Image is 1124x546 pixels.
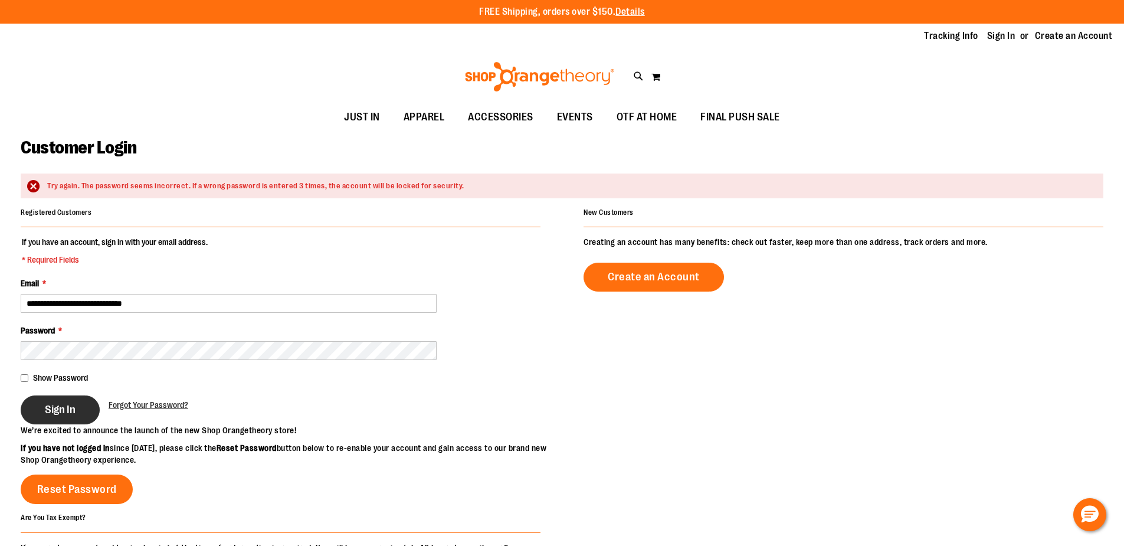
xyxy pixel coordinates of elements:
div: Try again. The password seems incorrect. If a wrong password is entered 3 times, the account will... [47,181,1092,192]
span: Customer Login [21,138,136,158]
strong: Reset Password [217,443,277,453]
a: Create an Account [584,263,724,292]
a: EVENTS [545,104,605,131]
span: FINAL PUSH SALE [700,104,780,130]
span: Show Password [33,373,88,382]
span: Create an Account [608,270,700,283]
p: since [DATE], please click the button below to re-enable your account and gain access to our bran... [21,442,562,466]
span: Sign In [45,403,76,416]
a: JUST IN [332,104,392,131]
strong: If you have not logged in [21,443,110,453]
a: OTF AT HOME [605,104,689,131]
a: Sign In [987,30,1015,42]
strong: Are You Tax Exempt? [21,514,86,522]
a: Tracking Info [924,30,978,42]
button: Sign In [21,395,100,424]
legend: If you have an account, sign in with your email address. [21,236,209,266]
img: Shop Orangetheory [463,62,616,91]
p: FREE Shipping, orders over $150. [479,5,645,19]
span: OTF AT HOME [617,104,677,130]
strong: New Customers [584,208,634,217]
span: Forgot Your Password? [109,400,188,410]
strong: Registered Customers [21,208,91,217]
a: APPAREL [392,104,457,131]
a: FINAL PUSH SALE [689,104,792,131]
a: Reset Password [21,475,133,504]
a: ACCESSORIES [456,104,545,131]
span: ACCESSORIES [468,104,533,130]
p: Creating an account has many benefits: check out faster, keep more than one address, track orders... [584,236,1103,248]
a: Forgot Your Password? [109,399,188,411]
span: Password [21,326,55,335]
span: Reset Password [37,483,117,496]
a: Details [615,6,645,17]
button: Hello, have a question? Let’s chat. [1073,498,1106,531]
a: Create an Account [1035,30,1113,42]
span: Email [21,279,39,288]
p: We’re excited to announce the launch of the new Shop Orangetheory store! [21,424,562,436]
span: * Required Fields [22,254,208,266]
span: EVENTS [557,104,593,130]
span: JUST IN [344,104,380,130]
span: APPAREL [404,104,445,130]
